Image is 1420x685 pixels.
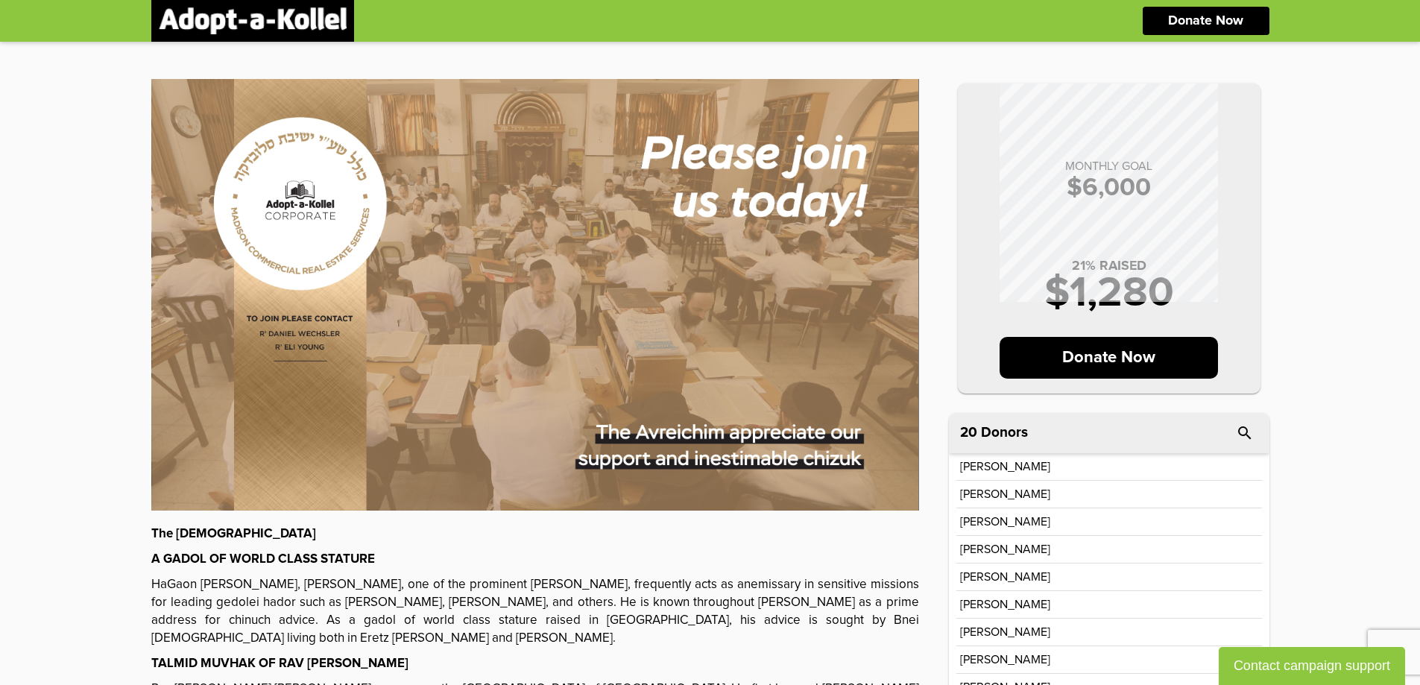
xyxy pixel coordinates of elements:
p: [PERSON_NAME] [960,488,1050,500]
p: Donate Now [1168,14,1243,28]
p: [PERSON_NAME] [960,654,1050,666]
p: Donors [981,426,1028,440]
p: [PERSON_NAME] [960,599,1050,610]
strong: A GADOL OF WORLD CLASS STATURE [151,553,375,566]
p: $ [973,175,1246,201]
strong: The [DEMOGRAPHIC_DATA] [151,528,316,540]
p: [PERSON_NAME] [960,516,1050,528]
p: MONTHLY GOAL [973,160,1246,172]
button: Contact campaign support [1219,647,1405,685]
p: HaGaon [PERSON_NAME], [PERSON_NAME], one of the prominent [PERSON_NAME], frequently acts as anemi... [151,576,919,648]
img: GTMl8Zazyd.uwf9jX4LSx.jpg [151,79,919,511]
p: Donate Now [1000,337,1218,379]
i: search [1236,424,1254,442]
p: [PERSON_NAME] [960,461,1050,473]
img: logonobg.png [159,7,347,34]
strong: TALMID MUVHAK OF RAV [PERSON_NAME] [151,657,408,670]
p: [PERSON_NAME] [960,571,1050,583]
p: [PERSON_NAME] [960,543,1050,555]
p: [PERSON_NAME] [960,626,1050,638]
span: 20 [960,426,977,440]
